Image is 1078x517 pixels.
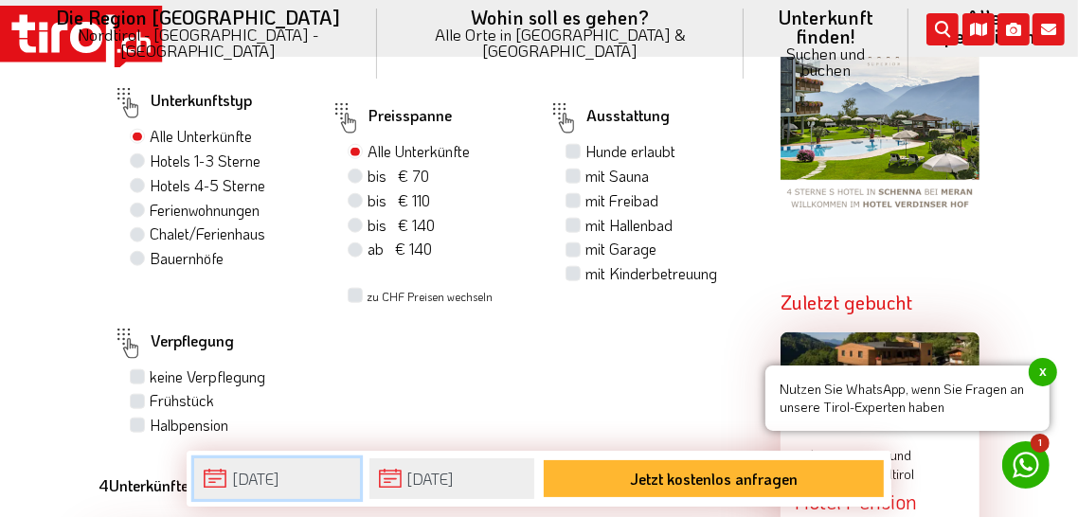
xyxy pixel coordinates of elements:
b: Unterkünfte entsprechen Ihrer Auswahl [99,475,371,495]
small: Suchen und buchen [766,45,886,78]
label: Frühstück [150,390,214,411]
label: Unterkunftstyp [113,81,252,125]
label: mit Freibad [585,190,658,211]
i: Fotogalerie [997,13,1030,45]
label: Halbpension [150,415,228,436]
span: Nutzen Sie WhatsApp, wenn Sie Fragen an unsere Tirol-Experten haben [765,365,1050,431]
span: x [1029,358,1057,386]
strong: Zuletzt gebucht [781,290,912,314]
span: Saltaus - [795,446,847,464]
button: Jetzt kostenlos anfragen [544,460,884,497]
a: 1 Nutzen Sie WhatsApp, wenn Sie Fragen an unsere Tirol-Experten habenx [1002,441,1050,489]
small: Nordtirol - [GEOGRAPHIC_DATA] - [GEOGRAPHIC_DATA] [42,27,354,59]
label: zu CHF Preisen wechseln [367,289,493,305]
label: mit Kinderbetreuung [585,263,717,284]
i: Kontakt [1033,13,1065,45]
label: Alle Unterkünfte [150,126,252,147]
span: Südtirol [869,465,914,483]
label: Ferienwohnungen [150,200,260,221]
label: Bauernhöfe [150,248,224,269]
label: Verpflegung [113,322,234,365]
b: 4 [99,475,109,495]
span: bis € 70 [368,166,429,186]
i: Karte öffnen [962,13,995,45]
label: Hotels 1-3 Sterne [150,151,261,171]
span: bis € 140 [368,215,435,235]
label: mit Garage [585,239,656,259]
label: Hotels 4-5 Sterne [150,175,265,196]
label: Hunde erlaubt [585,141,675,162]
label: keine Verpflegung [150,366,265,387]
span: bis € 110 [368,190,430,210]
img: verdinserhof.png [781,18,979,217]
input: Abreise [369,458,534,499]
input: Anreise [194,458,359,499]
span: Meran und Umgebung - [795,446,911,483]
span: 1 [1031,434,1050,453]
label: mit Hallenbad [585,215,673,236]
label: Alle Unterkünfte [368,141,470,162]
label: Chalet/Ferienhaus [150,223,265,244]
small: Alle Orte in [GEOGRAPHIC_DATA] & [GEOGRAPHIC_DATA] [400,27,721,59]
label: Ausstattung [548,97,670,140]
span: ab € 140 [368,239,432,258]
label: mit Sauna [585,166,649,187]
label: Preisspanne [331,97,452,140]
